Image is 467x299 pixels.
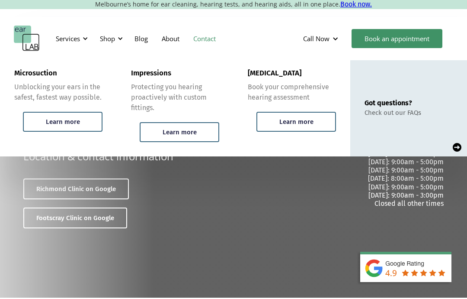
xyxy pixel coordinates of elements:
div: Learn more [46,118,80,126]
a: Blog [128,26,155,51]
a: [MEDICAL_DATA]Book your comprehensive hearing assessmentLearn more [233,60,350,156]
div: Impressions [131,69,171,78]
div: Services [56,34,80,43]
a: About [155,26,186,51]
a: ImpressionsProtecting you hearing proactively with custom fittings.Learn more [117,60,233,156]
div: Learn more [279,118,313,126]
div: Services [51,26,90,52]
div: Protecting you hearing proactively with custom fittings. [131,82,219,113]
a: Richmond Clinic on Google [23,179,129,199]
div: Shop [100,34,115,43]
div: Check out our FAQs [365,109,421,117]
div: Got questions? [365,99,421,107]
div: [MEDICAL_DATA] [248,69,301,78]
div: Call Now [303,34,329,43]
div: Microsuction [14,69,57,78]
a: Contact [186,26,223,51]
p: [DATE]: 8:00am - 5:00pm [DATE]: 9:00am - 5:00pm [DATE]: 9:00am - 5:00pm [DATE]: 8:00am - 5:00pm [... [239,149,444,208]
div: Learn more [163,128,197,136]
div: Shop [95,26,125,52]
a: Got questions?Check out our FAQs [350,60,467,156]
a: Book an appointment [352,29,442,48]
div: Book your comprehensive hearing assessment [248,82,336,103]
a: Footscray Clinic on Google [23,208,127,228]
a: home [14,26,40,52]
div: Unblocking your ears in the safest, fastest way possible. [14,82,102,103]
div: Call Now [296,26,347,52]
